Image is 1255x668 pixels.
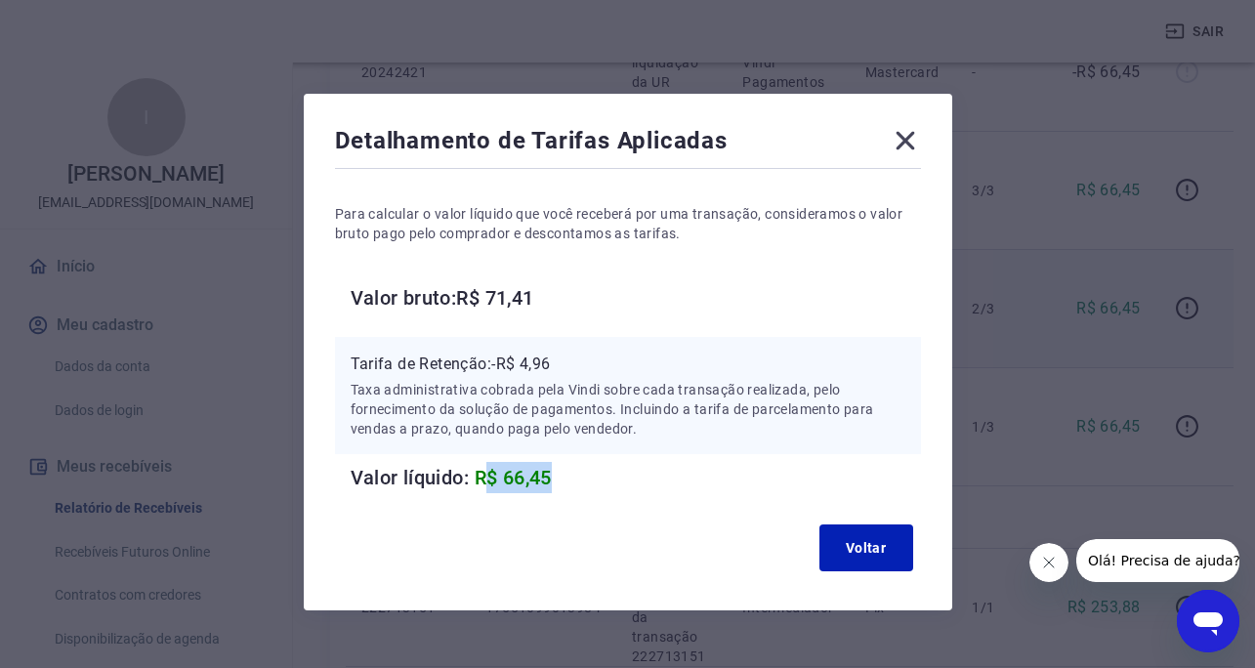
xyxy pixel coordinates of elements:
iframe: Mensagem da empresa [1076,539,1239,582]
h6: Valor bruto: R$ 71,41 [351,282,921,313]
div: Detalhamento de Tarifas Aplicadas [335,125,921,164]
h6: Valor líquido: [351,462,921,493]
p: Taxa administrativa cobrada pela Vindi sobre cada transação realizada, pelo fornecimento da soluç... [351,380,905,438]
iframe: Botão para abrir a janela de mensagens [1177,590,1239,652]
p: Para calcular o valor líquido que você receberá por uma transação, consideramos o valor bruto pag... [335,204,921,243]
iframe: Fechar mensagem [1029,543,1068,582]
p: Tarifa de Retenção: -R$ 4,96 [351,353,905,376]
span: R$ 66,45 [475,466,552,489]
button: Voltar [819,524,913,571]
span: Olá! Precisa de ajuda? [12,14,164,29]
